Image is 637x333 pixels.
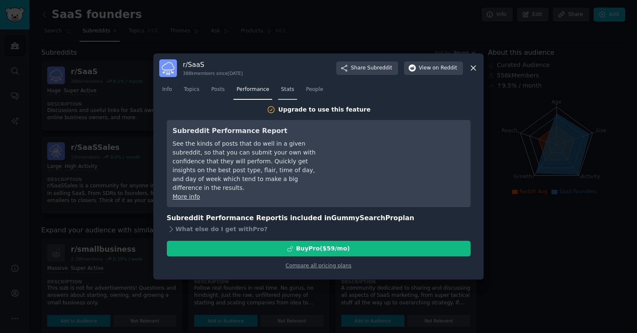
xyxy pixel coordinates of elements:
[281,86,294,93] span: Stats
[173,126,327,136] h3: Subreddit Performance Report
[183,70,243,76] div: 388k members since [DATE]
[167,241,471,256] button: BuyPro($59/mo)
[184,86,199,93] span: Topics
[303,83,326,100] a: People
[367,64,392,72] span: Subreddit
[278,83,297,100] a: Stats
[173,139,327,192] div: See the kinds of posts that do well in a given subreddit, so that you can submit your own with co...
[338,126,465,189] iframe: YouTube video player
[159,83,175,100] a: Info
[159,59,177,77] img: SaaS
[167,213,471,224] h3: Subreddit Performance Report is included in plan
[181,83,202,100] a: Topics
[433,64,457,72] span: on Reddit
[208,83,227,100] a: Posts
[419,64,457,72] span: View
[351,64,392,72] span: Share
[331,214,398,222] span: GummySearch Pro
[278,105,371,114] div: Upgrade to use this feature
[167,223,471,235] div: What else do I get with Pro ?
[236,86,269,93] span: Performance
[233,83,272,100] a: Performance
[404,61,463,75] button: Viewon Reddit
[286,263,351,269] a: Compare all pricing plans
[306,86,323,93] span: People
[173,193,200,200] a: More info
[336,61,398,75] button: ShareSubreddit
[162,86,172,93] span: Info
[296,244,350,253] div: Buy Pro ($ 59 /mo )
[211,86,225,93] span: Posts
[183,60,243,69] h3: r/ SaaS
